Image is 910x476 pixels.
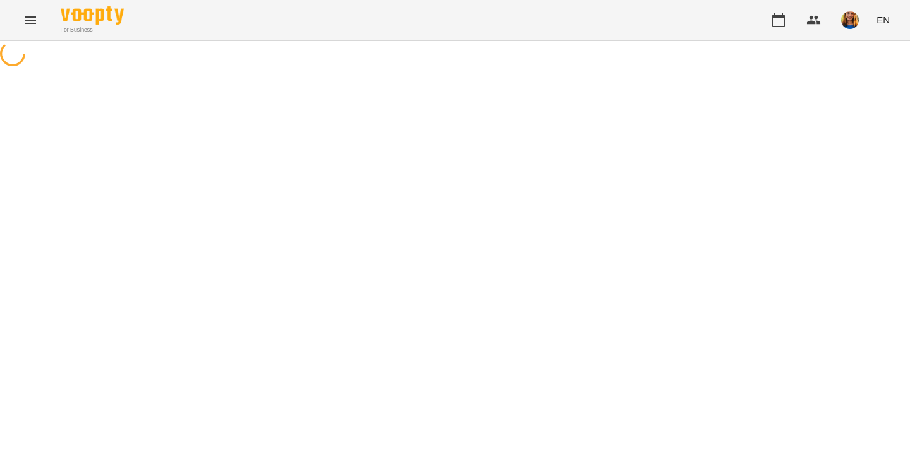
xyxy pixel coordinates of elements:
[61,26,124,34] span: For Business
[877,13,890,27] span: EN
[61,6,124,25] img: Voopty Logo
[871,8,895,32] button: EN
[841,11,859,29] img: 0c2b26133b8a38b5e2c6b0c6c994da61.JPG
[15,5,45,35] button: Menu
